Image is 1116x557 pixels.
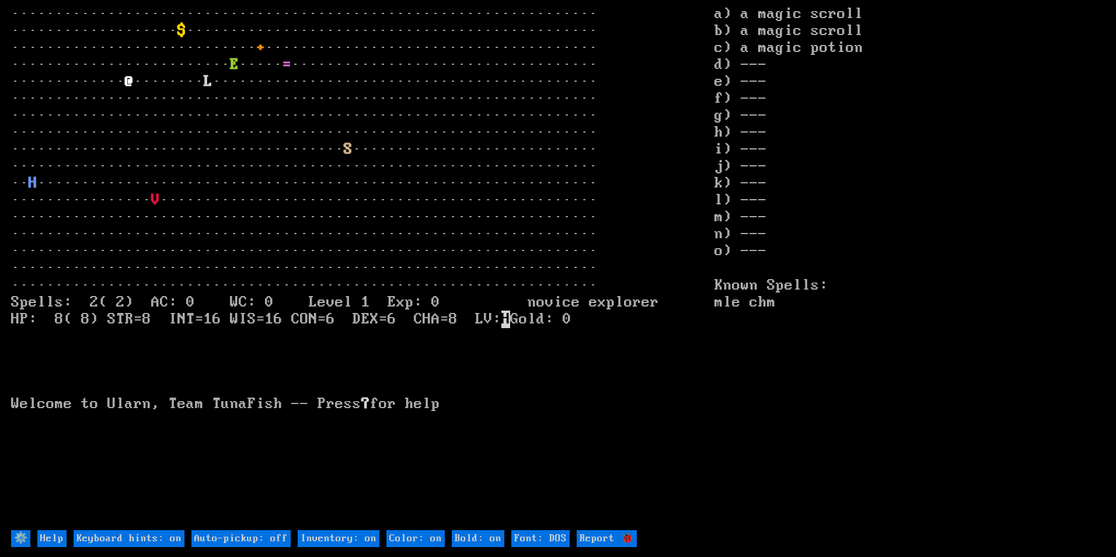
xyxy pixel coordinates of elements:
font: V [151,192,160,209]
font: + [256,39,265,57]
font: = [283,56,291,74]
input: Inventory: on [298,530,379,547]
input: Bold: on [452,530,504,547]
input: Font: DOS [511,530,570,547]
font: H [29,175,37,192]
mark: H [501,311,510,328]
font: S [344,141,353,158]
larn: ··································································· ··················· ·········... [11,6,714,530]
font: @ [125,73,134,90]
font: $ [177,22,186,40]
stats: a) a magic scroll b) a magic scroll c) a magic potion d) --- e) --- f) --- g) --- h) --- i) --- j... [714,6,1105,530]
input: Report 🐞 [577,530,637,547]
input: Help [37,530,67,547]
input: ⚙️ [11,530,30,547]
input: Keyboard hints: on [74,530,184,547]
font: L [204,73,212,90]
input: Color: on [386,530,445,547]
input: Auto-pickup: off [191,530,291,547]
font: E [230,56,239,74]
b: ? [361,395,370,413]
